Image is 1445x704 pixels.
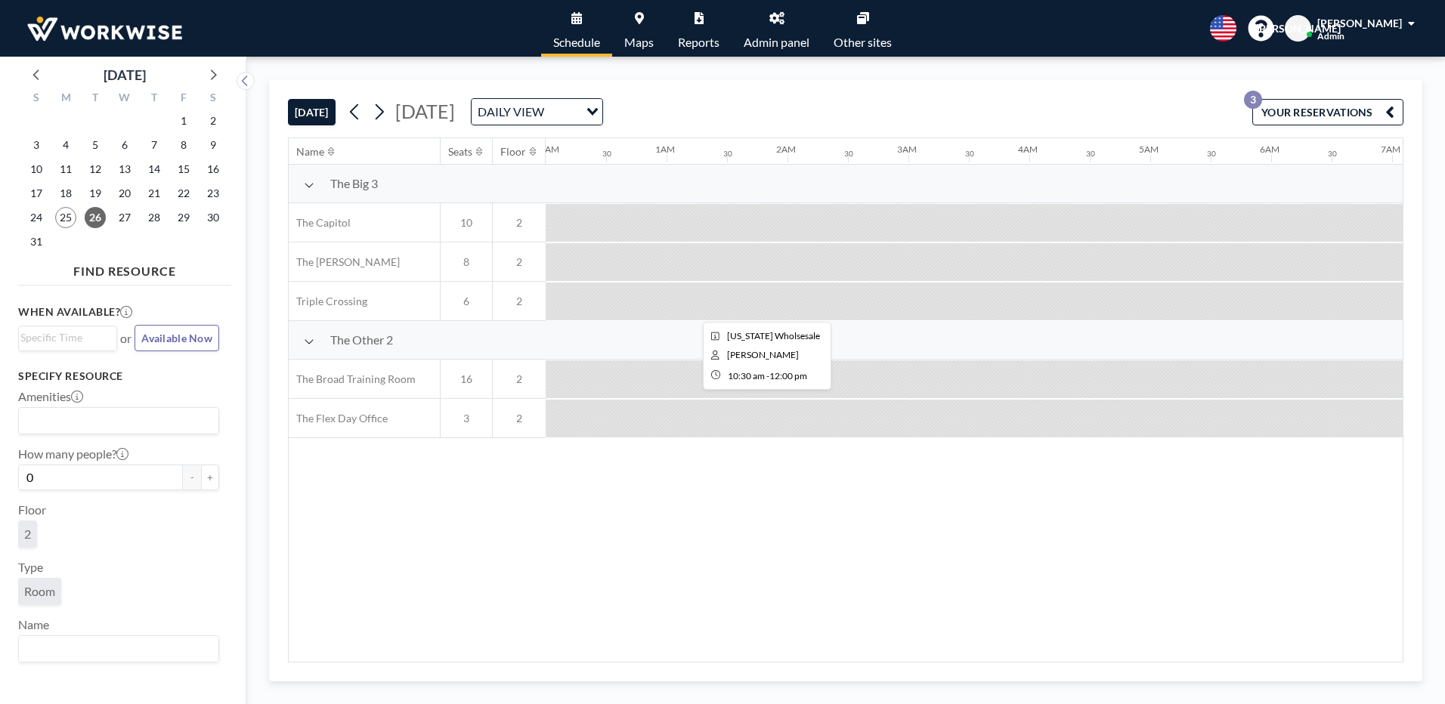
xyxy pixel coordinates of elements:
span: Thursday, August 28, 2025 [144,207,165,228]
span: The Broad Training Room [289,372,416,386]
span: The Other 2 [330,332,393,347]
span: Fred Levine [727,349,799,360]
span: 16 [441,372,492,386]
div: 30 [723,149,732,159]
span: Wednesday, August 27, 2025 [114,207,135,228]
button: YOUR RESERVATIONS3 [1252,99,1403,125]
span: Friday, August 15, 2025 [173,159,194,180]
label: Type [18,560,43,575]
span: Virginia Wholsesale [727,330,820,341]
span: Tuesday, August 19, 2025 [85,183,106,204]
span: Sunday, August 10, 2025 [26,159,47,180]
span: - [766,370,769,381]
button: + [201,465,219,490]
span: Reports [678,36,719,48]
button: Available Now [135,325,219,351]
span: Monday, August 18, 2025 [55,183,76,204]
span: Saturday, August 23, 2025 [203,183,224,204]
span: 2 [493,255,546,269]
span: Saturday, August 30, 2025 [203,207,224,228]
div: 7AM [1381,144,1400,155]
span: Tuesday, August 5, 2025 [85,134,106,156]
div: Search for option [472,99,602,125]
div: W [110,89,140,109]
div: T [81,89,110,109]
div: Floor [500,145,526,159]
span: Other sites [834,36,892,48]
input: Search for option [20,411,210,431]
span: [PERSON_NAME] [1256,22,1341,36]
div: Search for option [19,326,116,349]
span: Sunday, August 24, 2025 [26,207,47,228]
span: 10 [441,216,492,230]
span: Monday, August 4, 2025 [55,134,76,156]
span: Maps [624,36,654,48]
span: 2 [24,526,31,542]
span: 8 [441,255,492,269]
div: 30 [1328,149,1337,159]
span: 2 [493,372,546,386]
span: 10:30 AM [728,370,765,381]
h4: FIND RESOURCE [18,258,231,279]
span: Saturday, August 16, 2025 [203,159,224,180]
input: Search for option [20,329,108,346]
div: S [22,89,51,109]
span: Available Now [141,332,212,344]
input: Search for option [20,639,210,659]
span: Thursday, August 7, 2025 [144,134,165,156]
span: Room [24,584,55,599]
span: Sunday, August 17, 2025 [26,183,47,204]
div: 5AM [1139,144,1159,155]
span: The Flex Day Office [289,412,388,425]
span: Monday, August 11, 2025 [55,159,76,180]
span: Friday, August 22, 2025 [173,183,194,204]
div: [DATE] [104,64,146,85]
label: Name [18,617,49,632]
span: 2 [493,216,546,230]
span: or [120,331,132,346]
label: How many people? [18,446,128,462]
span: Wednesday, August 13, 2025 [114,159,135,180]
span: Wednesday, August 6, 2025 [114,134,135,156]
div: Search for option [19,408,218,434]
button: - [183,465,201,490]
span: 6 [441,295,492,308]
span: [DATE] [395,100,455,122]
span: 12:00 PM [769,370,807,381]
span: Thursday, August 21, 2025 [144,183,165,204]
div: 2AM [776,144,796,155]
div: 30 [1086,149,1095,159]
span: Wednesday, August 20, 2025 [114,183,135,204]
label: Floor [18,502,46,517]
span: 2 [493,412,546,425]
span: Tuesday, August 12, 2025 [85,159,106,180]
input: Search for option [549,102,577,122]
p: 3 [1244,91,1262,109]
span: Triple Crossing [289,295,367,308]
span: Tuesday, August 26, 2025 [85,207,106,228]
div: 30 [965,149,974,159]
span: Admin panel [744,36,809,48]
div: T [139,89,169,109]
label: Amenities [18,389,83,404]
div: 6AM [1260,144,1279,155]
span: Schedule [553,36,600,48]
h3: Specify resource [18,369,219,383]
div: 4AM [1018,144,1038,155]
span: Saturday, August 2, 2025 [203,110,224,131]
span: Friday, August 1, 2025 [173,110,194,131]
div: Seats [448,145,472,159]
span: Sunday, August 3, 2025 [26,134,47,156]
span: [PERSON_NAME] [1317,17,1402,29]
span: Admin [1317,30,1344,42]
div: S [198,89,227,109]
div: 30 [602,149,611,159]
img: organization-logo [24,14,185,44]
span: 3 [441,412,492,425]
div: 30 [844,149,853,159]
span: The Capitol [289,216,351,230]
div: M [51,89,81,109]
span: Friday, August 8, 2025 [173,134,194,156]
div: F [169,89,198,109]
span: Sunday, August 31, 2025 [26,231,47,252]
